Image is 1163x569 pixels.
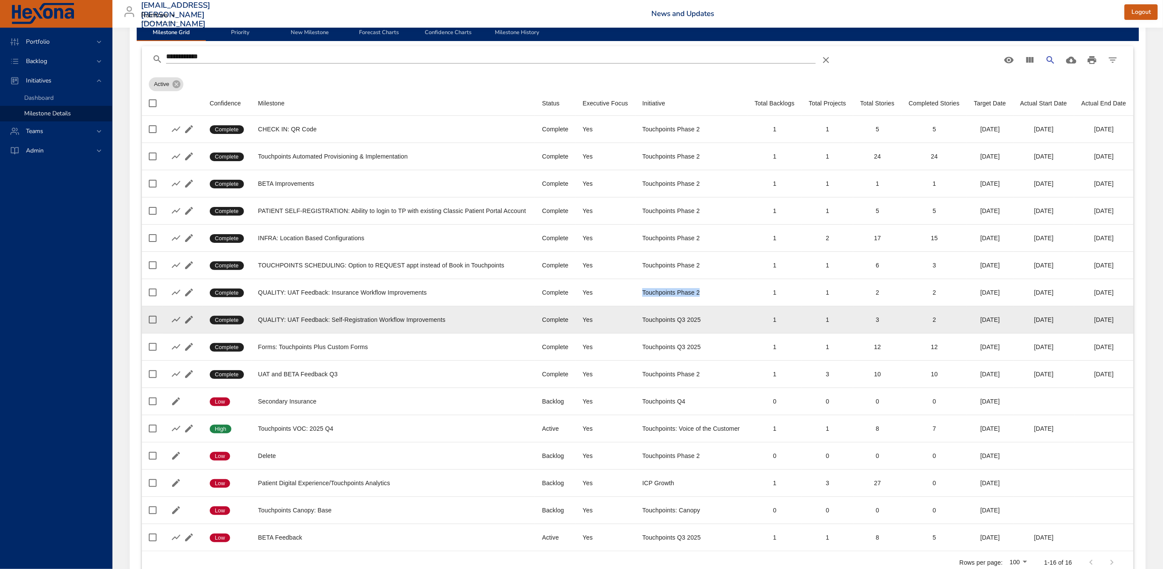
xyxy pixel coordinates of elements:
img: Hexona [10,3,75,25]
div: [DATE] [974,370,1006,378]
div: Yes [583,179,628,188]
div: Active [149,77,183,91]
div: Active [542,533,569,542]
div: 0 [809,506,846,515]
button: Show Burnup [170,150,183,163]
div: 0 [860,451,895,460]
div: BETA Improvements [258,179,529,188]
div: Yes [583,207,628,215]
div: Complete [542,288,569,297]
input: Search [166,50,816,64]
div: Complete [542,315,569,324]
div: 1 [809,125,846,134]
div: 1 [809,315,846,324]
span: Completed Stories [909,98,960,108]
div: 5 [909,533,960,542]
span: Complete [210,289,244,297]
div: [DATE] [1020,343,1068,351]
span: Complete [210,126,244,134]
button: Show Burnup [170,286,183,299]
div: [DATE] [1020,315,1068,324]
div: 1 [909,179,960,188]
div: [DATE] [1081,207,1127,215]
button: Edit Milestone Details [183,259,195,272]
button: Edit Milestone Details [170,477,183,490]
div: Backlog [542,506,569,515]
button: Edit Milestone Details [183,313,195,326]
div: Yes [583,343,628,351]
div: 0 [809,451,846,460]
div: 2 [909,288,960,297]
span: Active [149,80,174,89]
div: 2 [860,288,895,297]
div: [DATE] [1020,152,1068,161]
div: Sort [755,98,795,108]
div: Sort [909,98,960,108]
div: 15 [909,234,960,242]
div: [DATE] [1020,370,1068,378]
div: 1 [809,261,846,270]
span: Portfolio [19,38,57,46]
div: 3 [809,479,846,487]
p: Rows per page: [960,558,1003,567]
a: News and Updates [651,9,714,19]
div: Touchpoints: Voice of the Customer [642,424,740,433]
span: Low [210,534,231,542]
div: 0 [809,397,846,406]
div: Sort [258,98,285,108]
div: UAT and BETA Feedback Q3 [258,370,529,378]
div: 2 [809,234,846,242]
div: 10 [909,370,960,378]
div: BETA Feedback [258,533,529,542]
div: Total Backlogs [755,98,795,108]
div: [DATE] [974,397,1006,406]
div: Sort [542,98,560,108]
div: Touchpoints Phase 2 [642,370,740,378]
div: Touchpoints Phase 2 [642,125,740,134]
div: Touchpoints Q3 2025 [642,315,740,324]
div: Forms: Touchpoints Plus Custom Forms [258,343,529,351]
div: Complete [542,343,569,351]
div: Yes [583,261,628,270]
div: Secondary Insurance [258,397,529,406]
div: [DATE] [974,234,1006,242]
button: Print [1082,50,1102,70]
span: Backlog [19,57,54,65]
div: Backlog [542,451,569,460]
div: Complete [542,370,569,378]
span: Low [210,480,231,487]
div: [DATE] [1081,234,1127,242]
div: [DATE] [1020,533,1068,542]
div: 1 [755,261,795,270]
div: 0 [909,397,960,406]
span: Complete [210,371,244,378]
div: Actual End Date [1081,98,1126,108]
div: Touchpoints Automated Provisioning & Implementation [258,152,529,161]
button: Show Burnup [170,204,183,217]
span: Initiative [642,98,740,108]
div: Sort [809,98,846,108]
div: [DATE] [1020,179,1068,188]
div: 1 [809,343,846,351]
div: Yes [583,234,628,242]
span: Complete [210,235,244,242]
div: [DATE] [974,125,1006,134]
span: Confidence [210,98,244,108]
div: Touchpoints Canopy: Base [258,506,529,515]
div: Initiative [642,98,665,108]
div: [DATE] [1020,261,1068,270]
div: Total Projects [809,98,846,108]
div: [DATE] [1081,315,1127,324]
p: 1-16 of 16 [1044,558,1072,567]
button: Edit Milestone Details [183,368,195,381]
div: 0 [909,479,960,487]
div: 24 [860,152,895,161]
div: ICP Growth [642,479,740,487]
button: Edit Milestone Details [183,531,195,544]
div: [DATE] [1020,207,1068,215]
span: Actual End Date [1081,98,1127,108]
div: 1 [755,288,795,297]
div: 1 [755,179,795,188]
div: Yes [583,533,628,542]
div: [DATE] [1081,343,1127,351]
